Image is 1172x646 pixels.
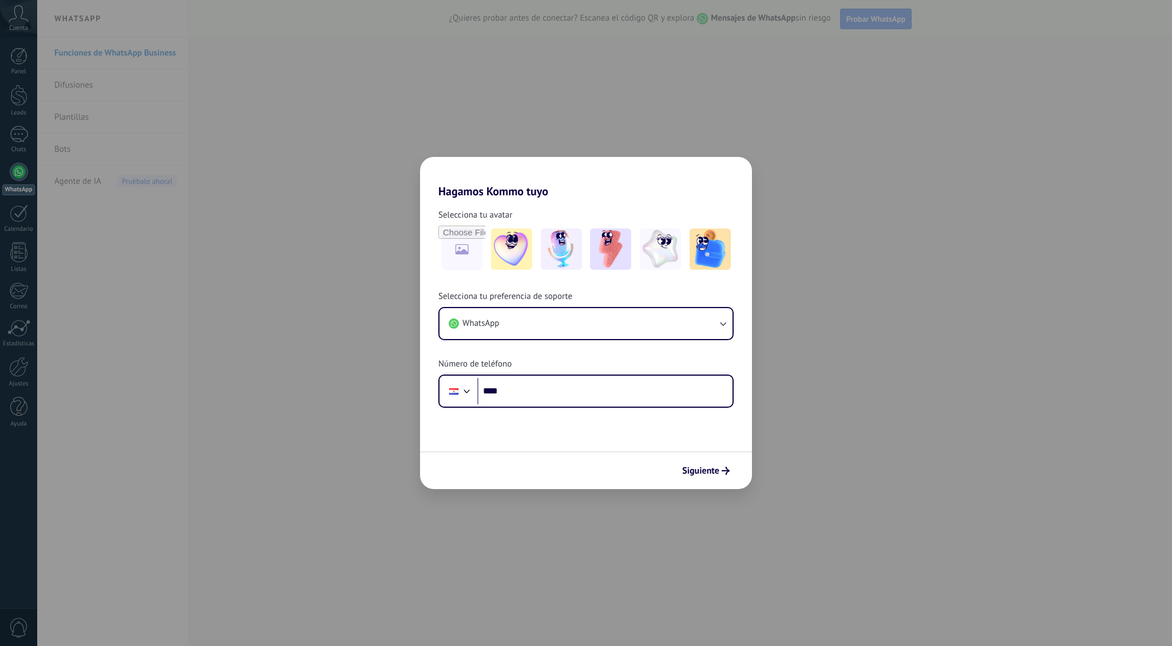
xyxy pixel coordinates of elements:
img: -3.jpeg [590,229,631,270]
span: WhatsApp [462,318,499,329]
div: Paraguay: + 595 [443,379,465,403]
span: Número de teléfono [438,359,512,370]
button: WhatsApp [439,308,732,339]
img: -2.jpeg [541,229,582,270]
img: -1.jpeg [491,229,532,270]
img: -4.jpeg [640,229,681,270]
button: Siguiente [677,461,735,480]
span: Selecciona tu preferencia de soporte [438,291,572,302]
h2: Hagamos Kommo tuyo [420,157,752,198]
span: Siguiente [682,467,719,475]
span: Selecciona tu avatar [438,210,512,221]
img: -5.jpeg [690,229,731,270]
